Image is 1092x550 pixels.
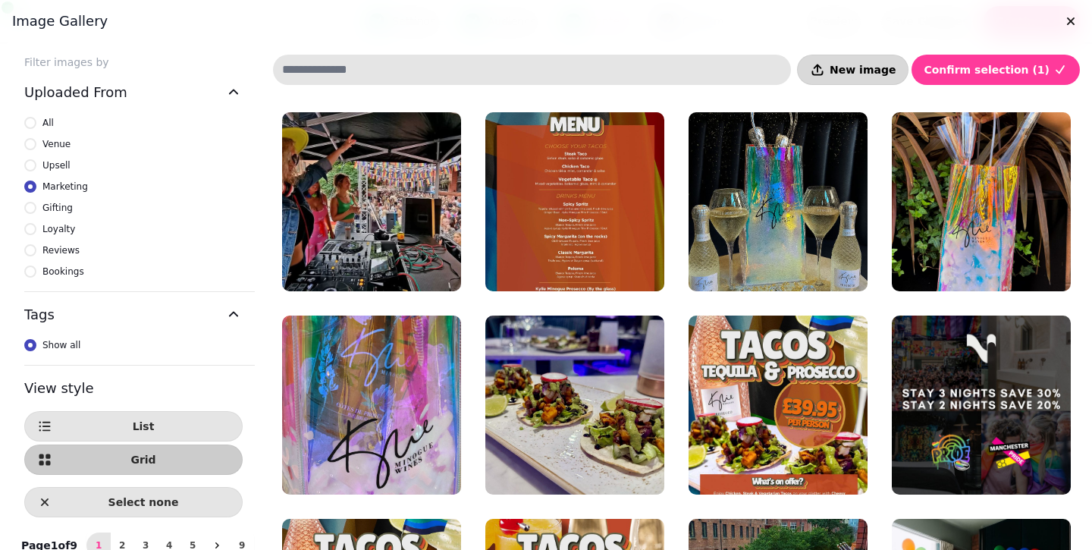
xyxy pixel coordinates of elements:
[24,378,243,399] h3: View style
[57,421,230,432] span: List
[116,541,128,550] span: 2
[42,264,84,279] span: Bookings
[797,55,908,85] button: New image
[24,115,243,291] div: Uploaded From
[689,112,868,291] img: ChatGPT Image Aug 8, 2025, 09_34_35 AM (1).png
[24,292,243,338] button: Tags
[42,115,54,130] span: All
[24,338,243,365] div: Tags
[42,158,71,173] span: Upsell
[892,112,1071,291] img: IMG_6094.jpg
[42,200,73,215] span: Gifting
[93,541,105,550] span: 1
[485,112,664,291] img: 2.jpg
[24,487,243,517] button: Select none
[42,338,80,353] span: Show all
[282,112,461,291] img: 530503172_1959263028186414_3748566333677913402_n.jpeg
[187,541,199,550] span: 5
[163,541,175,550] span: 4
[485,316,664,495] img: 529373728_1960715258041191_6781300512899958376_n.jpg
[24,411,243,442] button: List
[42,243,80,258] span: Reviews
[236,541,248,550] span: 9
[24,445,243,475] button: Grid
[12,55,255,70] label: Filter images by
[24,70,243,115] button: Uploaded From
[924,64,1050,75] span: Confirm selection ( 1 )
[282,316,461,495] img: IMG_6120.jpg
[140,541,152,550] span: 3
[830,64,896,75] span: New image
[42,222,75,237] span: Loyalty
[57,497,230,508] span: Select none
[912,55,1080,85] button: Confirm selection (1)
[689,316,868,495] img: 1.jpg
[12,12,1080,30] h3: Image gallery
[42,179,88,194] span: Marketing
[42,137,71,152] span: Venue
[57,454,230,465] span: Grid
[892,316,1071,495] img: 5 THINGS TO KNOW ABOUT FORTY-SEVEN (1).png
